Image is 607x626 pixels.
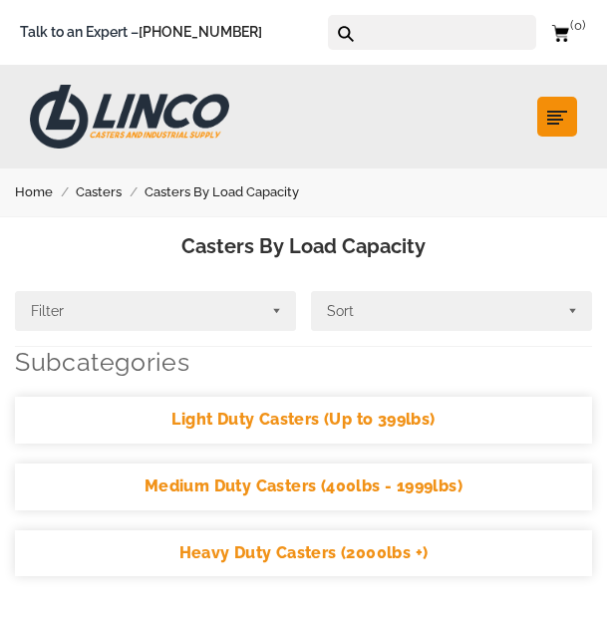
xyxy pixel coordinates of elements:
button: Sort [311,291,592,331]
a: Medium Duty Casters (400lbs - 1999lbs) [15,464,592,510]
a: 0 [551,20,587,45]
input: Search [361,15,536,50]
a: [PHONE_NUMBER] [139,24,262,40]
a: Casters By Load Capacity [145,181,322,203]
span: 0 [570,18,585,33]
a: Heavy Duty Casters (2000lbs +) [15,530,592,577]
a: Home [15,181,76,203]
img: LINCO CASTERS & INDUSTRIAL SUPPLY [30,85,229,149]
a: Casters [76,181,145,203]
h3: Subcategories [15,347,592,377]
button: Filter [15,291,296,331]
span: Talk to an Expert – [20,21,262,44]
a: Light Duty Casters (Up to 399lbs) [15,397,592,444]
h1: Casters By Load Capacity [30,232,577,261]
